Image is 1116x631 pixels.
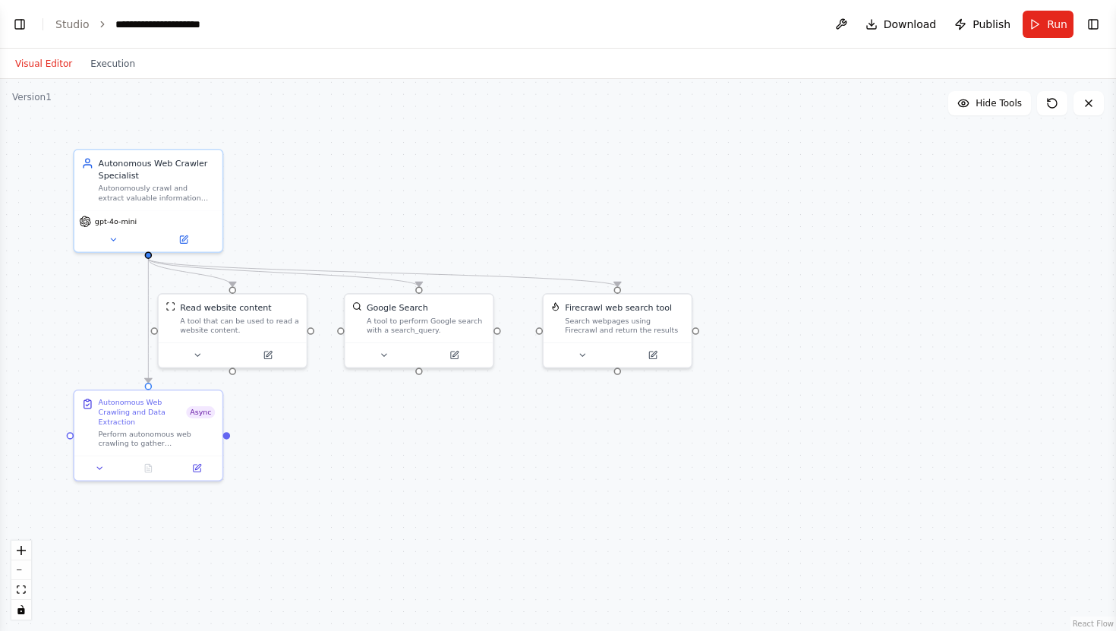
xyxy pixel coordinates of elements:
[976,97,1022,109] span: Hide Tools
[344,293,494,368] div: SerplyWebSearchToolGoogle SearchA tool to perform Google search with a search_query.
[619,348,687,362] button: Open in side panel
[180,301,271,314] div: Read website content
[73,390,223,481] div: Autonomous Web Crawling and Data ExtractionAsyncPerform autonomous web crawling to gather compreh...
[420,348,488,362] button: Open in side panel
[948,91,1031,115] button: Hide Tools
[99,157,216,181] div: Autonomous Web Crawler Specialist
[6,55,81,73] button: Visual Editor
[1073,620,1114,628] a: React Flow attribution
[99,429,216,448] div: Perform autonomous web crawling to gather comprehensive information about {target_topic}. If spec...
[157,293,307,368] div: ScrapeWebsiteToolRead website contentA tool that can be used to read a website content.
[948,11,1017,38] button: Publish
[352,301,362,311] img: SerplyWebSearchTool
[11,541,31,620] div: React Flow controls
[150,232,218,247] button: Open in side panel
[973,17,1010,32] span: Publish
[81,55,144,73] button: Execution
[1023,11,1073,38] button: Run
[11,600,31,620] button: toggle interactivity
[11,541,31,560] button: zoom in
[186,406,215,418] span: Async
[565,301,672,314] div: Firecrawl web search tool
[11,560,31,580] button: zoom out
[884,17,937,32] span: Download
[550,301,560,311] img: FirecrawlSearchTool
[176,461,217,475] button: Open in side panel
[95,217,137,227] span: gpt-4o-mini
[234,348,302,362] button: Open in side panel
[1047,17,1067,32] span: Run
[859,11,943,38] button: Download
[1083,14,1104,35] button: Show right sidebar
[123,461,174,475] button: No output available
[12,91,52,103] div: Version 1
[142,259,623,286] g: Edge from 45744c34-e1ff-481b-a6d5-6a27dcb5c1c0 to fe1b3f97-8cd1-4e8d-b59a-fa26f88bc567
[73,149,223,253] div: Autonomous Web Crawler SpecialistAutonomously crawl and extract valuable information from website...
[142,259,154,383] g: Edge from 45744c34-e1ff-481b-a6d5-6a27dcb5c1c0 to d9a3393a-d325-4d2d-9354-d1e71134c6a5
[55,17,200,32] nav: breadcrumb
[367,301,428,314] div: Google Search
[99,184,216,203] div: Autonomously crawl and extract valuable information from websites based on {target_topic} or {tar...
[11,580,31,600] button: fit view
[166,301,175,311] img: ScrapeWebsiteTool
[565,316,684,335] div: Search webpages using Firecrawl and return the results
[99,398,187,427] div: Autonomous Web Crawling and Data Extraction
[542,293,692,368] div: FirecrawlSearchToolFirecrawl web search toolSearch webpages using Firecrawl and return the results
[55,18,90,30] a: Studio
[9,14,30,35] button: Show left sidebar
[367,316,486,335] div: A tool to perform Google search with a search_query.
[180,316,299,335] div: A tool that can be used to read a website content.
